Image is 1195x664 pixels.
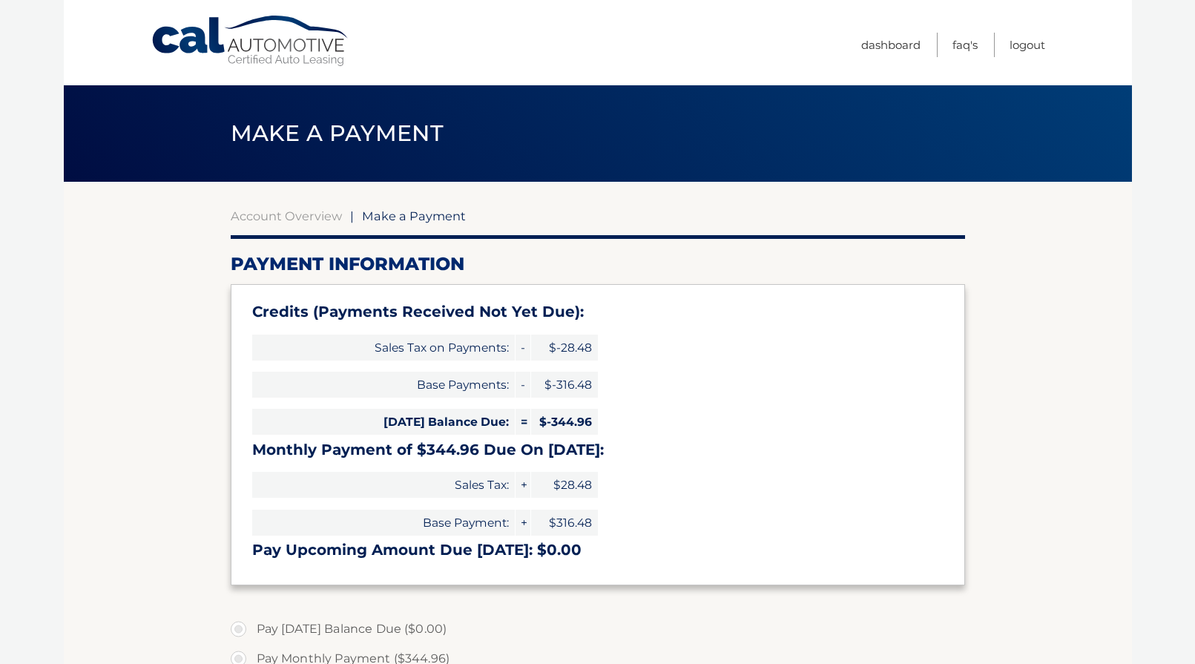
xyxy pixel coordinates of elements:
h3: Credits (Payments Received Not Yet Due): [252,303,944,321]
span: + [516,472,530,498]
label: Pay [DATE] Balance Due ($0.00) [231,614,965,644]
a: Account Overview [231,208,342,223]
span: $-316.48 [531,372,598,398]
span: [DATE] Balance Due: [252,409,515,435]
span: Base Payments: [252,372,515,398]
span: Sales Tax: [252,472,515,498]
span: = [516,409,530,435]
a: FAQ's [952,33,978,57]
a: Dashboard [861,33,921,57]
span: - [516,335,530,361]
h3: Pay Upcoming Amount Due [DATE]: $0.00 [252,541,944,559]
span: $-344.96 [531,409,598,435]
span: $-28.48 [531,335,598,361]
a: Logout [1010,33,1045,57]
span: Make a Payment [231,119,444,147]
span: $316.48 [531,510,598,536]
span: - [516,372,530,398]
h2: Payment Information [231,253,965,275]
span: Sales Tax on Payments: [252,335,515,361]
span: Base Payment: [252,510,515,536]
span: Make a Payment [362,208,466,223]
span: + [516,510,530,536]
a: Cal Automotive [151,15,351,68]
h3: Monthly Payment of $344.96 Due On [DATE]: [252,441,944,459]
span: $28.48 [531,472,598,498]
span: | [350,208,354,223]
